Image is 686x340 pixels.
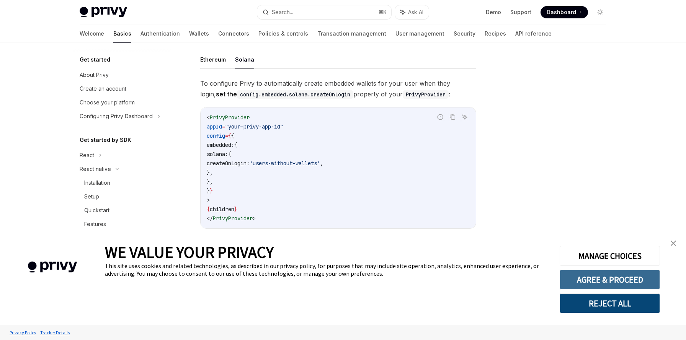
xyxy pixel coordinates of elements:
[460,112,470,122] button: Ask AI
[379,9,387,15] span: ⌘ K
[454,24,475,43] a: Security
[560,270,660,290] button: AGREE & PROCEED
[207,215,213,222] span: </
[80,84,126,93] div: Create an account
[222,123,225,130] span: =
[73,82,171,96] a: Create an account
[140,24,180,43] a: Authentication
[73,203,171,217] a: Quickstart
[666,236,681,251] a: close banner
[320,160,323,167] span: ,
[210,114,250,121] span: PrivyProvider
[515,24,552,43] a: API reference
[237,90,353,99] code: config.embedded.solana.createOnLogin
[213,215,253,222] span: PrivyProvider
[80,24,104,43] a: Welcome
[547,8,576,16] span: Dashboard
[38,326,72,339] a: Tracker Details
[207,151,228,158] span: solana:
[200,50,226,68] button: Ethereum
[80,151,94,160] div: React
[73,176,171,190] a: Installation
[189,24,209,43] a: Wallets
[207,114,210,121] span: <
[80,7,127,18] img: light logo
[73,190,171,203] a: Setup
[486,8,501,16] a: Demo
[11,251,93,284] img: company logo
[317,24,386,43] a: Transaction management
[207,160,250,167] span: createOnLogin:
[105,262,548,277] div: This site uses cookies and related technologies, as described in our privacy policy, for purposes...
[84,220,106,229] div: Features
[258,24,308,43] a: Policies & controls
[257,5,391,19] button: Search...⌘K
[84,178,110,187] div: Installation
[8,326,38,339] a: Privacy Policy
[73,96,171,109] a: Choose your platform
[234,142,237,148] span: {
[207,169,213,176] span: },
[228,132,231,139] span: {
[250,160,320,167] span: 'users-without-wallets'
[84,192,99,201] div: Setup
[80,98,135,107] div: Choose your platform
[84,206,109,215] div: Quickstart
[395,5,429,19] button: Ask AI
[234,206,237,213] span: }
[228,151,231,158] span: {
[207,142,234,148] span: embedded:
[560,293,660,313] button: REJECT ALL
[253,215,256,222] span: >
[200,78,476,99] span: To configure Privy to automatically create embedded wallets for your user when they login, proper...
[207,178,213,185] span: },
[541,6,588,18] a: Dashboard
[448,112,457,122] button: Copy the contents from the code block
[594,6,606,18] button: Toggle dark mode
[210,187,213,194] span: }
[235,50,254,68] button: Solana
[207,197,210,203] span: >
[510,8,531,16] a: Support
[225,123,283,130] span: "your-privy-app-id"
[216,90,353,98] strong: set the
[113,24,131,43] a: Basics
[408,8,423,16] span: Ask AI
[80,70,109,80] div: About Privy
[671,241,676,246] img: close banner
[207,132,225,139] span: config
[485,24,506,43] a: Recipes
[403,90,449,99] code: PrivyProvider
[218,24,249,43] a: Connectors
[225,132,228,139] span: =
[80,112,153,121] div: Configuring Privy Dashboard
[231,132,234,139] span: {
[272,8,293,17] div: Search...
[73,68,171,82] a: About Privy
[80,55,110,64] h5: Get started
[560,246,660,266] button: MANAGE CHOICES
[73,217,171,231] a: Features
[207,123,222,130] span: appId
[105,242,274,262] span: WE VALUE YOUR PRIVACY
[435,112,445,122] button: Report incorrect code
[395,24,444,43] a: User management
[80,135,131,145] h5: Get started by SDK
[210,206,234,213] span: children
[207,206,210,213] span: {
[207,187,210,194] span: }
[80,164,111,174] div: React native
